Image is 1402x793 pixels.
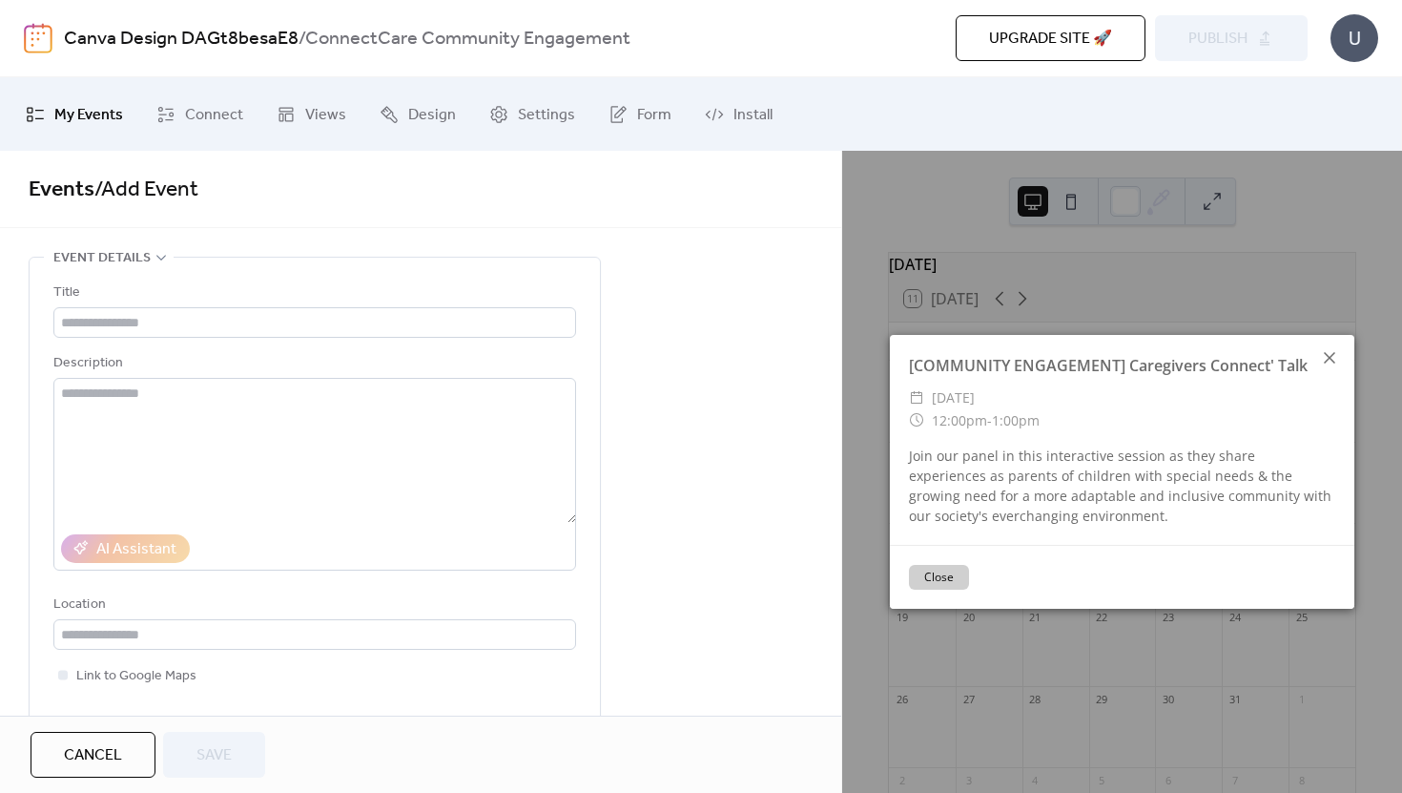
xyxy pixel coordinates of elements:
[518,100,575,130] span: Settings
[299,21,305,57] b: /
[64,21,299,57] a: Canva Design DAGt8besaE8
[637,100,671,130] span: Form
[365,85,470,143] a: Design
[142,85,258,143] a: Connect
[909,386,924,409] div: ​
[53,282,572,304] div: Title
[31,732,155,778] button: Cancel
[594,85,686,143] a: Form
[262,85,361,143] a: Views
[305,21,630,57] b: ConnectCare Community Engagement
[909,409,924,432] div: ​
[24,23,52,53] img: logo
[890,446,1354,526] div: Join our panel in this interactive session as they share experiences as parents of children with ...
[1330,14,1378,62] div: U
[185,100,243,130] span: Connect
[475,85,589,143] a: Settings
[691,85,787,143] a: Install
[932,386,975,409] span: [DATE]
[53,247,151,270] span: Event details
[94,169,198,211] span: / Add Event
[64,744,122,767] span: Cancel
[890,354,1354,377] div: [COMMUNITY ENGAGEMENT] Caregivers Connect' Talk
[989,28,1112,51] span: Upgrade site 🚀
[932,411,987,429] span: 12:00pm
[11,85,137,143] a: My Events
[909,565,969,590] button: Close
[53,710,206,733] div: Event color
[733,100,773,130] span: Install
[76,665,196,688] span: Link to Google Maps
[408,100,456,130] span: Design
[956,15,1145,61] button: Upgrade site 🚀
[54,100,123,130] span: My Events
[305,100,346,130] span: Views
[53,594,572,616] div: Location
[987,411,992,429] span: -
[53,352,572,375] div: Description
[29,169,94,211] a: Events
[992,411,1040,429] span: 1:00pm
